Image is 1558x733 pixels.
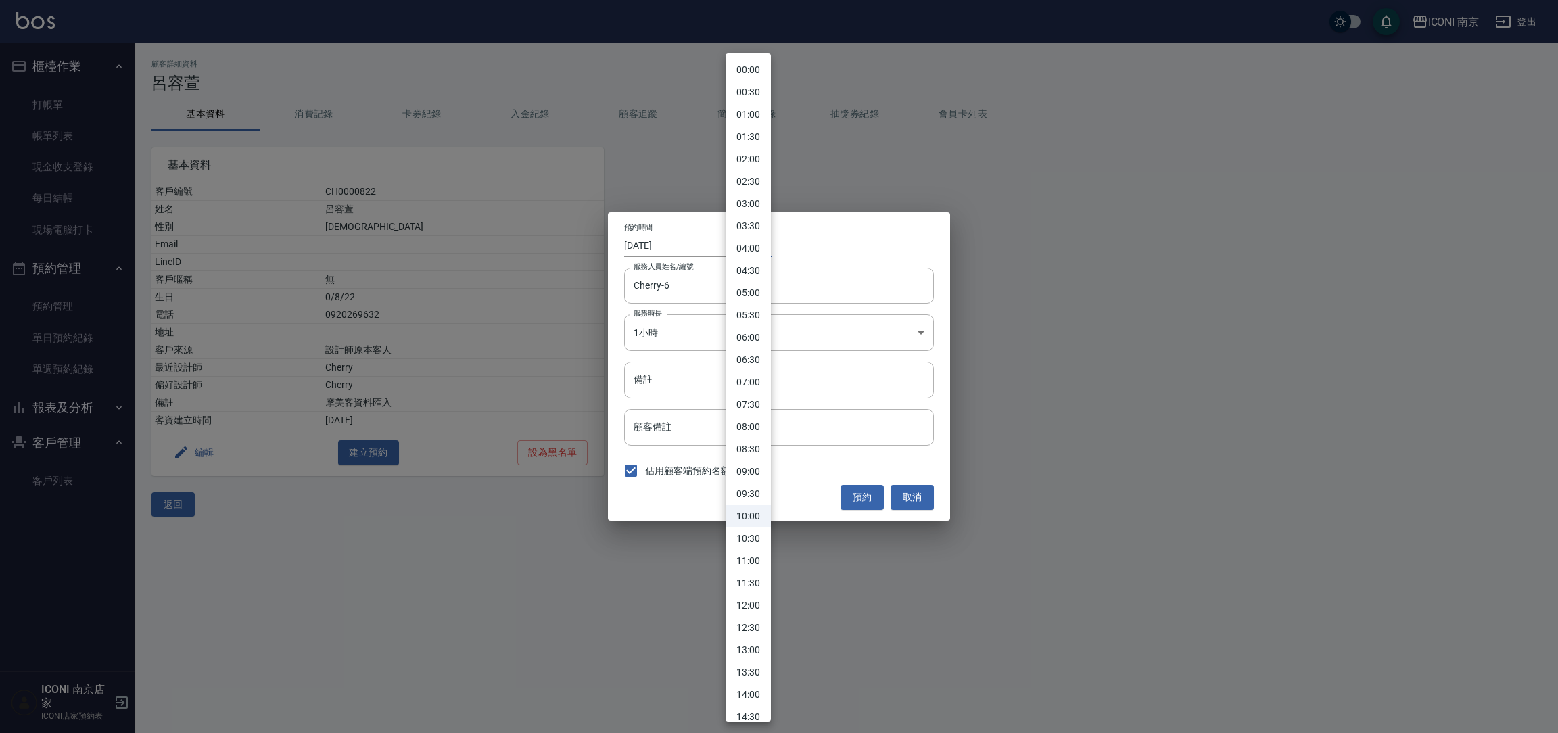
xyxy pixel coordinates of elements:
li: 00:00 [726,59,771,81]
li: 04:00 [726,237,771,260]
li: 06:00 [726,327,771,349]
li: 05:00 [726,282,771,304]
li: 07:00 [726,371,771,394]
li: 12:00 [726,594,771,617]
li: 14:30 [726,706,771,728]
li: 11:30 [726,572,771,594]
li: 02:30 [726,170,771,193]
li: 01:30 [726,126,771,148]
li: 09:30 [726,483,771,505]
li: 14:00 [726,684,771,706]
li: 13:00 [726,639,771,661]
li: 04:30 [726,260,771,282]
li: 05:30 [726,304,771,327]
li: 11:00 [726,550,771,572]
li: 06:30 [726,349,771,371]
li: 00:30 [726,81,771,103]
li: 10:00 [726,505,771,527]
li: 13:30 [726,661,771,684]
li: 03:00 [726,193,771,215]
li: 08:30 [726,438,771,460]
li: 07:30 [726,394,771,416]
li: 09:00 [726,460,771,483]
li: 10:30 [726,527,771,550]
li: 02:00 [726,148,771,170]
li: 08:00 [726,416,771,438]
li: 01:00 [726,103,771,126]
li: 12:30 [726,617,771,639]
li: 03:30 [726,215,771,237]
